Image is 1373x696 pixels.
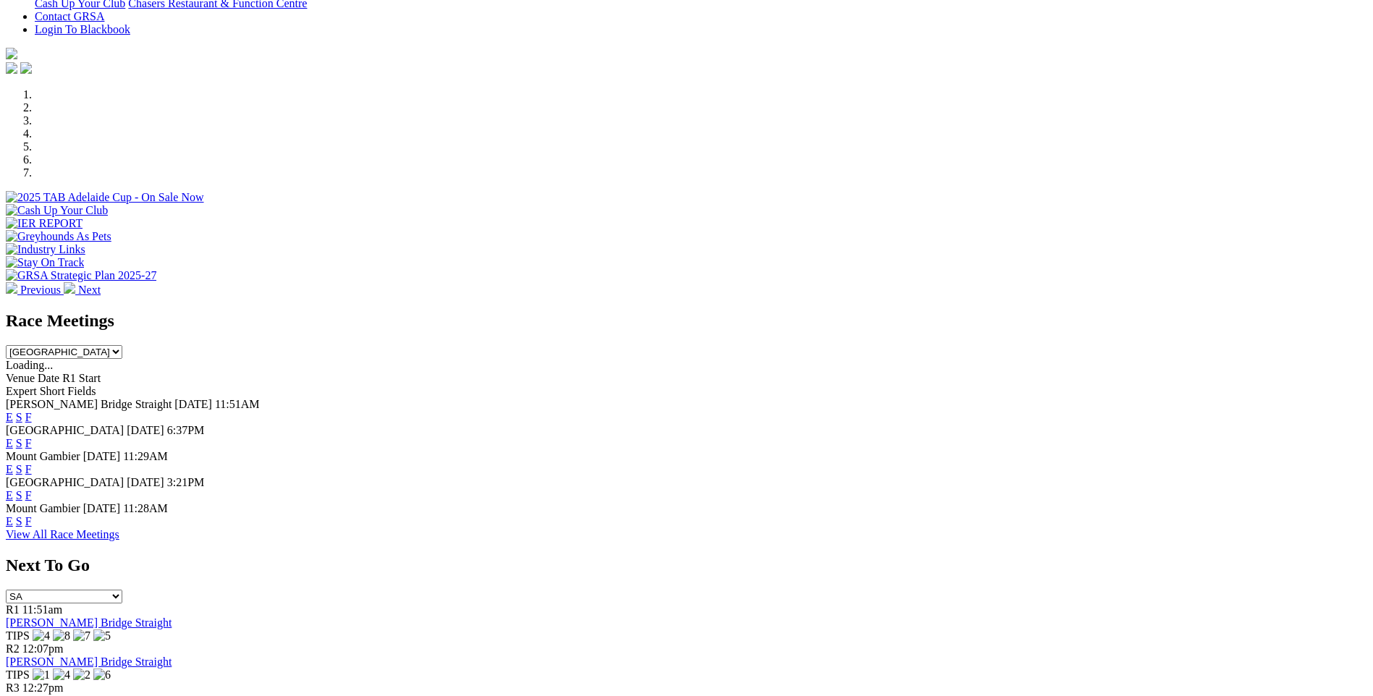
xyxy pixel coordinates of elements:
[16,489,22,501] a: S
[6,256,84,269] img: Stay On Track
[25,515,32,527] a: F
[6,616,172,629] a: [PERSON_NAME] Bridge Straight
[16,463,22,475] a: S
[64,282,75,294] img: chevron-right-pager-white.svg
[25,437,32,449] a: F
[33,629,50,642] img: 4
[6,437,13,449] a: E
[67,385,96,397] span: Fields
[53,669,70,682] img: 4
[6,385,37,397] span: Expert
[20,284,61,296] span: Previous
[127,476,164,488] span: [DATE]
[6,515,13,527] a: E
[6,476,124,488] span: [GEOGRAPHIC_DATA]
[6,502,80,514] span: Mount Gambier
[6,411,13,423] a: E
[6,62,17,74] img: facebook.svg
[167,424,205,436] span: 6:37PM
[6,450,80,462] span: Mount Gambier
[123,502,168,514] span: 11:28AM
[73,669,90,682] img: 2
[167,476,205,488] span: 3:21PM
[6,629,30,642] span: TIPS
[6,359,53,371] span: Loading...
[6,230,111,243] img: Greyhounds As Pets
[83,450,121,462] span: [DATE]
[25,411,32,423] a: F
[6,655,172,668] a: [PERSON_NAME] Bridge Straight
[6,463,13,475] a: E
[22,642,64,655] span: 12:07pm
[6,603,20,616] span: R1
[6,243,85,256] img: Industry Links
[6,556,1367,575] h2: Next To Go
[123,450,168,462] span: 11:29AM
[93,629,111,642] img: 5
[6,48,17,59] img: logo-grsa-white.png
[53,629,70,642] img: 8
[6,372,35,384] span: Venue
[64,284,101,296] a: Next
[73,629,90,642] img: 7
[16,515,22,527] a: S
[25,463,32,475] a: F
[20,62,32,74] img: twitter.svg
[35,23,130,35] a: Login To Blackbook
[16,411,22,423] a: S
[6,528,119,540] a: View All Race Meetings
[6,284,64,296] a: Previous
[215,398,260,410] span: 11:51AM
[174,398,212,410] span: [DATE]
[62,372,101,384] span: R1 Start
[35,10,104,22] a: Contact GRSA
[78,284,101,296] span: Next
[6,642,20,655] span: R2
[6,489,13,501] a: E
[6,217,83,230] img: IER REPORT
[6,269,156,282] img: GRSA Strategic Plan 2025-27
[6,398,172,410] span: [PERSON_NAME] Bridge Straight
[40,385,65,397] span: Short
[6,282,17,294] img: chevron-left-pager-white.svg
[6,669,30,681] span: TIPS
[38,372,59,384] span: Date
[6,424,124,436] span: [GEOGRAPHIC_DATA]
[22,682,64,694] span: 12:27pm
[6,191,204,204] img: 2025 TAB Adelaide Cup - On Sale Now
[6,311,1367,331] h2: Race Meetings
[6,682,20,694] span: R3
[33,669,50,682] img: 1
[127,424,164,436] span: [DATE]
[22,603,62,616] span: 11:51am
[25,489,32,501] a: F
[6,204,108,217] img: Cash Up Your Club
[16,437,22,449] a: S
[93,669,111,682] img: 6
[83,502,121,514] span: [DATE]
